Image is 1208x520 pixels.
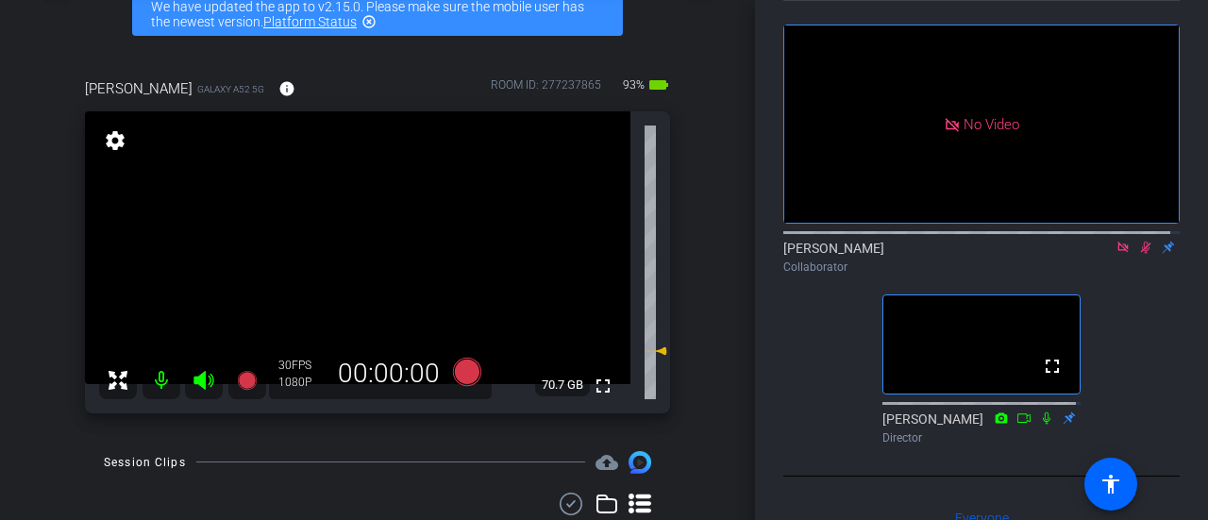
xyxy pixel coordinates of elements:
[361,14,377,29] mat-icon: highlight_off
[1041,355,1064,377] mat-icon: fullscreen
[596,451,618,474] mat-icon: cloud_upload
[783,259,1180,276] div: Collaborator
[85,78,193,99] span: [PERSON_NAME]
[645,340,667,362] mat-icon: -13 dB
[104,453,186,472] div: Session Clips
[629,451,651,474] img: Session clips
[882,410,1081,446] div: [PERSON_NAME]
[596,451,618,474] span: Destinations for your clips
[1099,473,1122,495] mat-icon: accessibility
[278,375,326,390] div: 1080P
[197,82,264,96] span: Galaxy A52 5G
[783,239,1180,276] div: [PERSON_NAME]
[535,374,590,396] span: 70.7 GB
[263,14,357,29] a: Platform Status
[964,115,1019,132] span: No Video
[592,375,614,397] mat-icon: fullscreen
[620,70,647,100] span: 93%
[278,80,295,97] mat-icon: info
[491,76,601,104] div: ROOM ID: 277237865
[102,129,128,152] mat-icon: settings
[292,359,311,372] span: FPS
[326,358,452,390] div: 00:00:00
[647,74,670,96] mat-icon: battery_std
[278,358,326,373] div: 30
[882,429,1081,446] div: Director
